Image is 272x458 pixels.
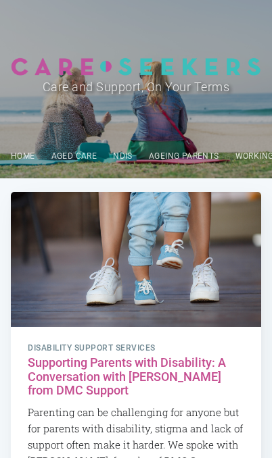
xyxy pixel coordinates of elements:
[3,143,43,170] a: Home
[28,356,244,398] h2: Supporting Parents with Disability: A Conversation with [PERSON_NAME] from DMC Support
[105,143,141,170] a: NDIS
[43,143,106,170] a: Aged Care
[11,77,261,98] h2: Care and Support, On Your Terms
[11,57,261,76] img: Careseekers
[141,143,227,170] a: Ageing parents
[28,344,244,353] span: disability support services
